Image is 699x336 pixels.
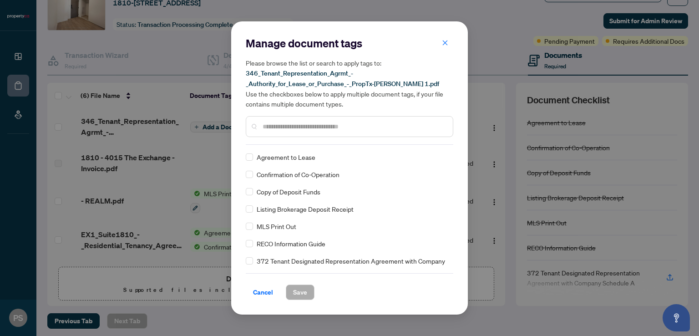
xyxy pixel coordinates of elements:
[442,40,448,46] span: close
[246,36,453,51] h2: Manage document tags
[257,221,296,231] span: MLS Print Out
[253,285,273,300] span: Cancel
[257,239,325,249] span: RECO Information Guide
[257,152,315,162] span: Agreement to Lease
[246,285,280,300] button: Cancel
[257,187,320,197] span: Copy of Deposit Funds
[246,58,453,109] h5: Please browse the list or search to apply tags to: Use the checkboxes below to apply multiple doc...
[257,169,339,179] span: Confirmation of Co-Operation
[246,69,439,88] span: 346_Tenant_Representation_Agrmt_-_Authority_for_Lease_or_Purchase_-_PropTx-[PERSON_NAME] 1.pdf
[663,304,690,331] button: Open asap
[257,256,448,276] span: 372 Tenant Designated Representation Agreement with Company Schedule A
[257,204,354,214] span: Listing Brokerage Deposit Receipt
[286,285,314,300] button: Save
